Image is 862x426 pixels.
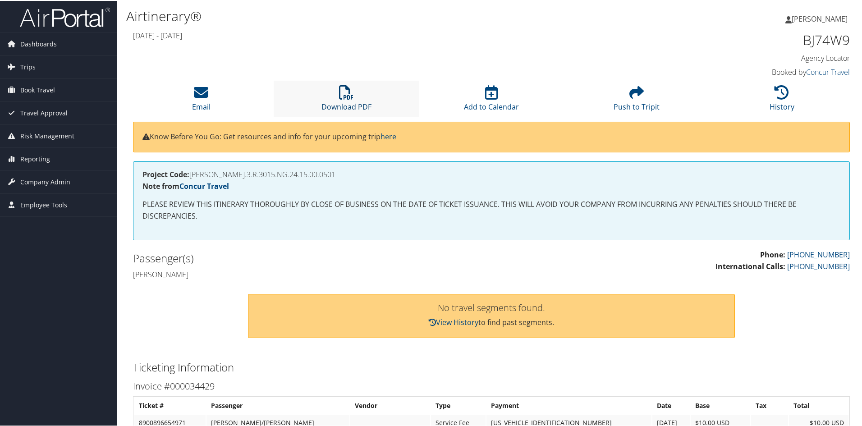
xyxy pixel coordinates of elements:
[20,124,74,147] span: Risk Management
[20,6,110,27] img: airportal-logo.png
[133,30,667,40] h4: [DATE] - [DATE]
[381,131,396,141] a: here
[192,89,211,111] a: Email
[257,316,725,328] p: to find past segments.
[652,397,690,413] th: Date
[787,261,850,270] a: [PHONE_NUMBER]
[681,66,850,76] h4: Booked by
[760,249,785,259] strong: Phone:
[142,170,840,177] h4: [PERSON_NAME].3.R.3015.NG.24.15.00.0501
[350,397,430,413] th: Vendor
[20,193,67,215] span: Employee Tools
[751,397,788,413] th: Tax
[464,89,519,111] a: Add to Calendar
[787,249,850,259] a: [PHONE_NUMBER]
[770,89,794,111] a: History
[142,180,229,190] strong: Note from
[715,261,785,270] strong: International Calls:
[792,13,848,23] span: [PERSON_NAME]
[785,5,857,32] a: [PERSON_NAME]
[486,397,652,413] th: Payment
[20,78,55,101] span: Book Travel
[142,169,189,179] strong: Project Code:
[126,6,613,25] h1: Airtinerary®
[20,55,36,78] span: Trips
[681,30,850,49] h1: BJ74W9
[133,359,850,374] h2: Ticketing Information
[257,302,725,311] h3: No travel segments found.
[806,66,850,76] a: Concur Travel
[681,52,850,62] h4: Agency Locator
[20,147,50,169] span: Reporting
[133,250,485,265] h2: Passenger(s)
[133,269,485,279] h4: [PERSON_NAME]
[20,32,57,55] span: Dashboards
[429,316,478,326] a: View History
[133,379,850,392] h3: Invoice #000034429
[142,198,840,221] p: PLEASE REVIEW THIS ITINERARY THOROUGHLY BY CLOSE OF BUSINESS ON THE DATE OF TICKET ISSUANCE. THIS...
[142,130,840,142] p: Know Before You Go: Get resources and info for your upcoming trip
[614,89,660,111] a: Push to Tripit
[206,397,349,413] th: Passenger
[179,180,229,190] a: Concur Travel
[321,89,371,111] a: Download PDF
[691,397,750,413] th: Base
[431,397,486,413] th: Type
[20,101,68,124] span: Travel Approval
[134,397,206,413] th: Ticket #
[789,397,848,413] th: Total
[20,170,70,192] span: Company Admin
